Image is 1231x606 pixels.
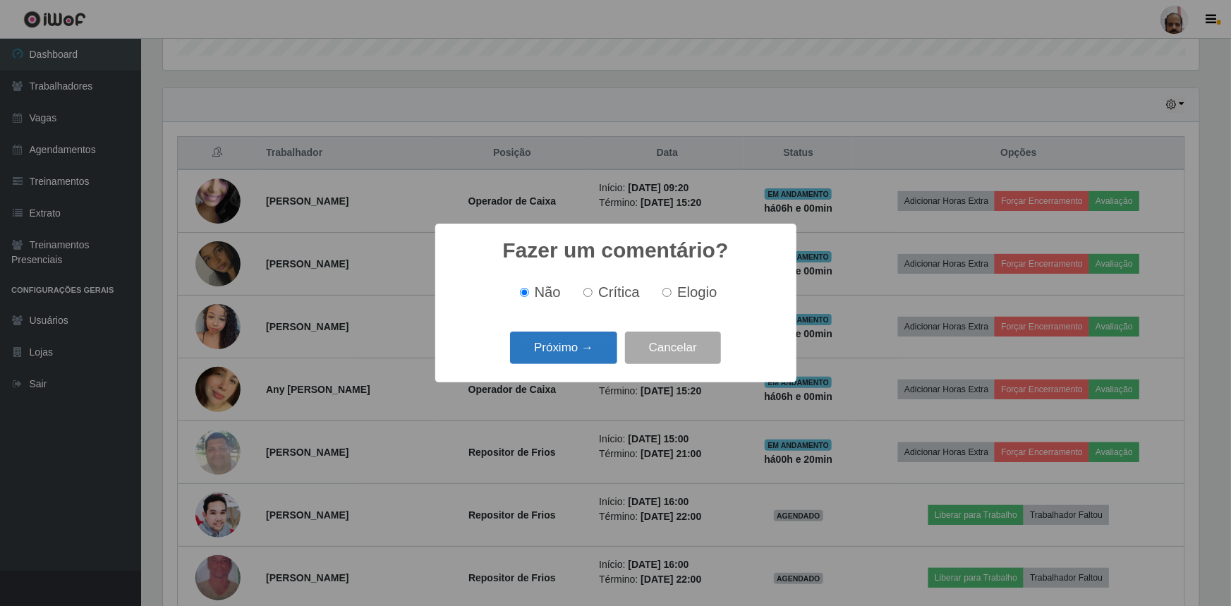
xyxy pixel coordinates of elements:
[502,238,728,263] h2: Fazer um comentário?
[677,284,717,300] span: Elogio
[662,288,672,297] input: Elogio
[510,332,617,365] button: Próximo →
[520,288,529,297] input: Não
[535,284,561,300] span: Não
[583,288,593,297] input: Crítica
[625,332,721,365] button: Cancelar
[598,284,640,300] span: Crítica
